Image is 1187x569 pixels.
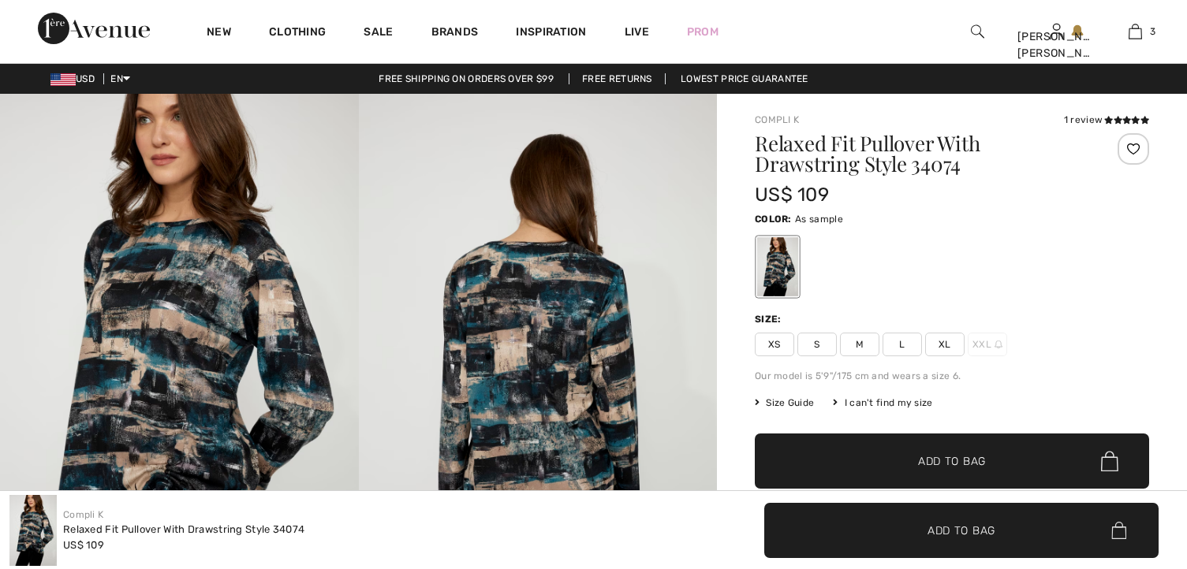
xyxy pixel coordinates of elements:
[755,369,1149,383] div: Our model is 5'9"/175 cm and wears a size 6.
[1017,28,1095,61] div: [PERSON_NAME] [PERSON_NAME]
[1111,522,1126,539] img: Bag.svg
[968,333,1007,356] span: XXL
[833,396,932,410] div: I can't find my size
[625,24,649,40] a: Live
[63,509,103,520] a: Compli K
[38,13,150,44] img: 1ère Avenue
[516,25,586,42] span: Inspiration
[971,22,984,41] img: search the website
[269,25,326,42] a: Clothing
[1064,113,1149,127] div: 1 review
[757,237,798,296] div: As sample
[50,73,101,84] span: USD
[687,24,719,40] a: Prom
[668,73,821,84] a: Lowest Price Guarantee
[364,25,393,42] a: Sale
[207,25,231,42] a: New
[883,333,922,356] span: L
[569,73,666,84] a: Free Returns
[1150,24,1155,39] span: 3
[764,503,1159,558] button: Add to Bag
[797,333,837,356] span: S
[63,539,104,551] span: US$ 109
[1129,22,1142,41] img: My Bag
[1050,24,1063,39] a: Sign In
[366,73,566,84] a: Free shipping on orders over $99
[918,453,986,470] span: Add to Bag
[755,133,1084,174] h1: Relaxed Fit Pullover With Drawstring Style 34074
[755,214,792,225] span: Color:
[995,340,1002,348] img: ring-m.svg
[755,114,799,125] a: Compli K
[431,25,479,42] a: Brands
[1050,22,1063,41] img: My Info
[755,184,829,206] span: US$ 109
[795,214,843,225] span: As sample
[755,333,794,356] span: XS
[755,396,814,410] span: Size Guide
[110,73,130,84] span: EN
[50,73,76,86] img: US Dollar
[755,312,785,326] div: Size:
[755,433,1149,489] button: Add to Bag
[1096,22,1174,41] a: 3
[63,522,304,537] div: Relaxed Fit Pullover With Drawstring Style 34074
[840,333,879,356] span: M
[925,333,965,356] span: XL
[928,522,995,538] span: Add to Bag
[9,495,57,566] img: Relaxed Fit Pullover with Drawstring Style 34074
